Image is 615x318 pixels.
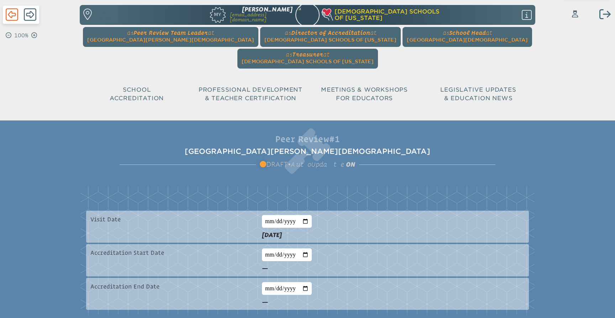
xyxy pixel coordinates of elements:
span: • [260,160,355,169]
span: draft [260,161,288,168]
a: asDirector of Accreditationat[DEMOGRAPHIC_DATA] Schools of [US_STATE] [262,27,399,44]
span: ON [346,161,355,168]
b: — [262,299,268,306]
span: School Accreditation [110,86,164,102]
span: as [443,29,449,36]
a: My [176,5,225,22]
a: asPeer Review Team Leaderat[GEOGRAPHIC_DATA][PERSON_NAME][DEMOGRAPHIC_DATA] [84,27,257,44]
span: as [285,29,291,36]
span: Director of Accreditation [291,29,370,36]
span: Forward [24,7,36,22]
div: Christian Schools of Florida [322,9,535,22]
span: #1 [329,134,340,144]
span: Treasurer [292,51,323,58]
img: csf-heart-hand-light-thick-100.png [321,9,333,21]
span: [GEOGRAPHIC_DATA][DEMOGRAPHIC_DATA] [407,37,528,43]
a: asTreasurerat[DEMOGRAPHIC_DATA] Schools of [US_STATE] [239,49,377,66]
span: [DEMOGRAPHIC_DATA] Schools of [US_STATE] [242,59,374,64]
p: Accreditation Start Date [90,248,231,257]
img: e7de8bb8-b992-4648-920f-7711a3c027e9 [292,2,322,32]
span: at [486,29,492,36]
a: asSchool Headat[GEOGRAPHIC_DATA][DEMOGRAPHIC_DATA] [404,27,531,44]
span: at [208,29,214,36]
a: [PERSON_NAME][EMAIL_ADDRESS][DOMAIN_NAME] [230,7,293,23]
b: [DATE] [262,232,282,238]
span: Professional Development & Teacher Certification [199,86,303,102]
span: [DEMOGRAPHIC_DATA] Schools of [US_STATE] [264,37,396,43]
h1: [DEMOGRAPHIC_DATA] Schools of [US_STATE] [322,9,496,22]
span: [PERSON_NAME] [242,6,293,13]
span: [GEOGRAPHIC_DATA][PERSON_NAME][DEMOGRAPHIC_DATA] [120,146,495,157]
span: Meetings & Workshops for Educators [321,86,408,102]
p: Visit Date [90,215,231,223]
span: [GEOGRAPHIC_DATA][PERSON_NAME][DEMOGRAPHIC_DATA] [87,37,254,43]
span: at [323,51,329,58]
p: Find a school [93,9,115,21]
span: as [286,51,292,58]
span: Legislative Updates & Education News [440,86,516,102]
p: [EMAIL_ADDRESS][DOMAIN_NAME] [230,12,293,22]
span: School Head [449,29,486,36]
p: 100% [13,31,30,40]
span: Back [6,7,18,22]
p: Accreditation End Date [90,282,231,291]
h1: Peer Review [120,135,495,143]
b: — [262,265,268,272]
span: My [210,7,226,17]
span: as [127,29,133,36]
a: [DEMOGRAPHIC_DATA] Schoolsof [US_STATE] [322,9,496,22]
span: AutoUpdate [291,161,355,168]
span: Peer Review Team Leader [133,29,208,36]
span: at [370,29,376,36]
